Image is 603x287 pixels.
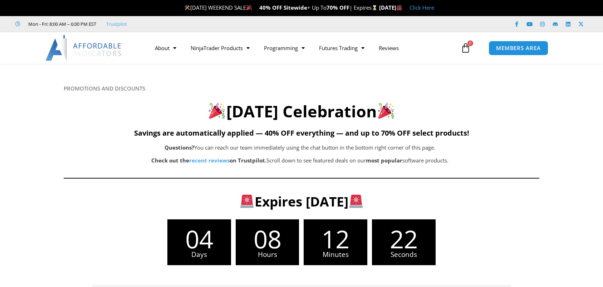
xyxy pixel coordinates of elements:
[410,4,434,11] a: Click Here
[236,227,299,251] span: 08
[240,195,254,208] img: 🚨
[496,45,541,51] span: MEMBERS AREA
[397,5,402,10] img: 🏭
[167,227,231,251] span: 04
[101,193,502,210] h3: Expires [DATE]
[372,227,436,251] span: 22
[99,143,501,153] p: You can reach our team immediately using the chat button in the bottom right corner of this page.
[106,20,127,28] a: Trustpilot
[450,38,481,58] a: 0
[45,35,122,61] img: LogoAI | Affordable Indicators – NinjaTrader
[372,5,377,10] img: ⌛
[349,195,363,208] img: 🚨
[99,156,501,166] p: Scroll down to see featured deals on our software products.
[189,157,230,164] a: recent reviews
[167,251,231,258] span: Days
[489,41,548,55] a: MEMBERS AREA
[366,157,402,164] b: most popular
[327,4,349,11] strong: 70% OFF
[184,4,379,11] span: [DATE] WEEKEND SALE + Up To | Expires
[467,40,473,46] span: 0
[304,227,367,251] span: 12
[148,40,459,56] nav: Menu
[64,85,539,92] h6: PROMOTIONS AND DISCOUNTS
[372,40,406,56] a: Reviews
[165,144,194,151] b: Questions?
[257,40,312,56] a: Programming
[148,40,183,56] a: About
[372,251,436,258] span: Seconds
[246,5,252,10] img: 🎉
[312,40,372,56] a: Futures Trading
[183,40,257,56] a: NinjaTrader Products
[185,5,190,10] img: 🛠️
[26,20,96,28] span: Mon - Fri: 8:00 AM – 6:00 PM EST
[378,103,394,119] img: 🎉
[304,251,367,258] span: Minutes
[209,103,225,119] img: 🎉
[151,157,266,164] strong: Check out the on Trustpilot.
[64,101,539,122] h2: [DATE] Celebration
[64,129,539,137] h5: Savings are automatically applied — 40% OFF everything — and up to 70% OFF select products!
[259,4,307,11] strong: 40% OFF Sitewide
[236,251,299,258] span: Hours
[379,4,402,11] strong: [DATE]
